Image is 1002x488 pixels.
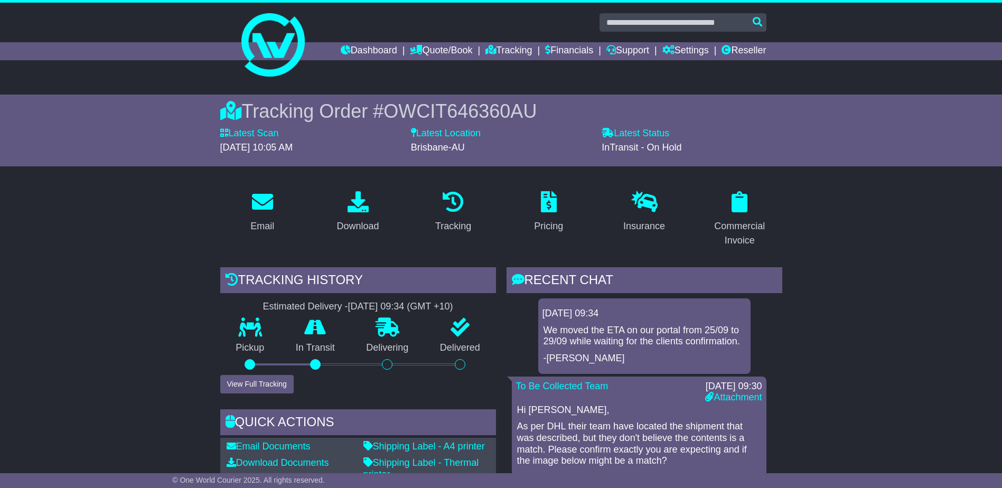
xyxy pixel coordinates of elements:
span: InTransit - On Hold [602,142,681,153]
p: Delivered [424,342,496,354]
a: Shipping Label - Thermal printer [363,457,479,480]
a: Settings [662,42,709,60]
a: Dashboard [341,42,397,60]
div: Tracking [435,219,471,233]
p: Hi [PERSON_NAME], [517,405,761,416]
a: Quote/Book [410,42,472,60]
div: [DATE] 09:34 [542,308,746,320]
a: Commercial Invoice [697,187,782,251]
div: RECENT CHAT [507,267,782,296]
div: Email [250,219,274,233]
label: Latest Status [602,128,669,139]
a: Tracking [428,187,478,237]
p: Pickup [220,342,280,354]
div: Insurance [623,219,665,233]
p: As per DHL their team have located the shipment that was described, but they don't believe the co... [517,421,761,466]
a: Download [330,187,386,237]
p: Regards, [517,472,761,484]
div: Quick Actions [220,409,496,438]
p: Delivering [351,342,425,354]
p: We moved the ETA on our portal from 25/09 to 29/09 while waiting for the clients confirmation. [544,325,745,348]
a: To Be Collected Team [516,381,608,391]
div: Download [336,219,379,233]
a: Shipping Label - A4 printer [363,441,485,452]
a: Reseller [722,42,766,60]
div: [DATE] 09:34 (GMT +10) [348,301,453,313]
p: -[PERSON_NAME] [544,353,745,364]
div: Estimated Delivery - [220,301,496,313]
label: Latest Scan [220,128,279,139]
a: Email [244,187,281,237]
a: Attachment [705,392,762,402]
div: Commercial Invoice [704,219,775,248]
div: Tracking Order # [220,100,782,123]
label: Latest Location [411,128,481,139]
div: Pricing [534,219,563,233]
span: [DATE] 10:05 AM [220,142,293,153]
a: Email Documents [227,441,311,452]
a: Financials [545,42,593,60]
a: Tracking [485,42,532,60]
div: Tracking history [220,267,496,296]
a: Pricing [527,187,570,237]
span: OWCIT646360AU [383,100,537,122]
p: In Transit [280,342,351,354]
div: [DATE] 09:30 [705,381,762,392]
a: Insurance [616,187,672,237]
a: Support [606,42,649,60]
span: Brisbane-AU [411,142,465,153]
a: Download Documents [227,457,329,468]
span: © One World Courier 2025. All rights reserved. [172,476,325,484]
button: View Full Tracking [220,375,294,393]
